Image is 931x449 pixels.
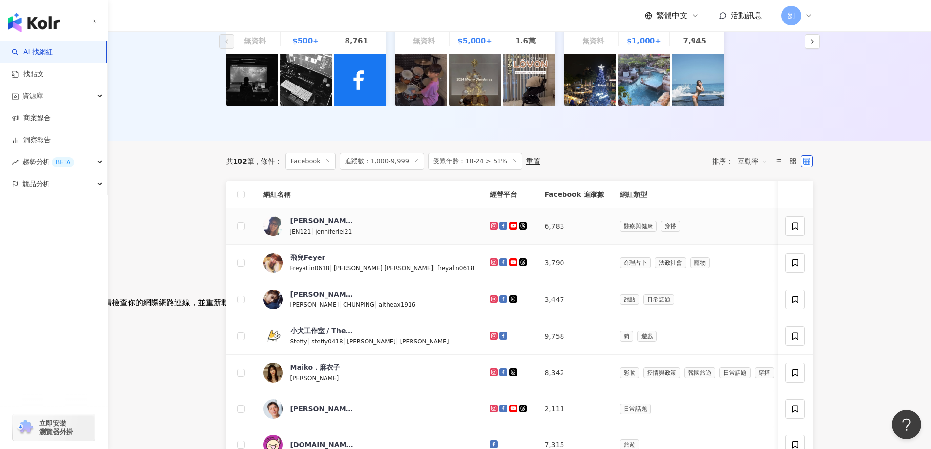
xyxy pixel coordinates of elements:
span: 遊戲 [637,331,657,342]
img: KOL Avatar [263,326,283,346]
span: 醫療與健康 [620,221,657,232]
a: chrome extension立即安裝 瀏覽器外掛 [13,414,95,441]
img: chrome extension [16,420,35,435]
span: [PERSON_NAME] [PERSON_NAME] [334,265,433,272]
div: 共 筆 [226,157,254,165]
span: | [329,264,334,272]
span: 日常話題 [643,294,674,305]
img: post-image [449,54,501,106]
a: searchAI 找網紅 [12,47,53,57]
div: $5,000+ [457,36,492,46]
img: post-image [564,54,616,106]
div: 重置 [526,157,540,165]
div: 飛兒Feyer [290,253,325,262]
td: 3,790 [537,245,611,281]
a: KOL AvatarMaiko．麻衣子[PERSON_NAME] [263,363,475,383]
span: 命理占卜 [620,257,651,268]
span: rise [12,159,19,166]
span: FreyaLin0618 [290,265,330,272]
img: post-image [503,54,555,106]
img: KOL Avatar [263,216,283,236]
span: 寵物 [690,257,710,268]
span: 日常話題 [620,404,651,414]
div: $1,000+ [627,36,661,46]
span: Facebook [285,153,336,170]
img: logo [8,13,60,32]
div: BETA [52,157,74,167]
th: 經營平台 [482,181,537,208]
a: 洞察報告 [12,135,51,145]
div: 無資料 [244,36,266,46]
span: 日常話題 [719,367,751,378]
img: KOL Avatar [263,399,283,419]
div: 8,761 [345,36,368,46]
span: steffy0418 [311,338,343,345]
span: 受眾年齡：18-24 > 51% [428,153,522,170]
div: [PERSON_NAME] [PERSON_NAME] [290,216,354,226]
img: post-image [618,54,670,106]
th: Facebook 追蹤數 [537,181,611,208]
div: 小犬工作室 / The little K9s [290,326,354,336]
span: 追蹤數：1,000-9,999 [340,153,424,170]
img: post-image [280,54,332,106]
span: 劉 [788,10,795,21]
span: 穿搭 [755,367,774,378]
span: 法政社會 [655,257,686,268]
span: CHUNPING [343,301,374,308]
span: 條件 ： [254,157,281,165]
a: KOL Avatar小犬工作室 / The little K9sSteffy|steffy0418|[PERSON_NAME]|[PERSON_NAME] [263,326,475,346]
span: [PERSON_NAME] [290,375,339,382]
a: KOL Avatar飛兒FeyerFreyaLin0618|[PERSON_NAME] [PERSON_NAME]|freyalin0618 [263,253,475,273]
span: [PERSON_NAME] [290,301,339,308]
span: altheax1916 [379,301,415,308]
td: 6,783 [537,208,611,245]
td: 2,111 [537,391,611,427]
span: 彩妝 [620,367,639,378]
span: Steffy [290,338,307,345]
span: 穿搭 [661,221,680,232]
img: post-image [672,54,724,106]
img: post-image [395,54,447,106]
a: 找貼文 [12,69,44,79]
span: 狗 [620,331,633,342]
a: KOL Avatar[PERSON_NAME][PERSON_NAME]|CHUNPING|altheax1916 [263,289,475,310]
img: post-image [226,54,278,106]
td: 8,342 [537,355,611,391]
span: | [343,337,347,345]
span: | [374,300,379,308]
div: 無資料 [413,36,435,46]
img: KOL Avatar [263,363,283,383]
span: jenniferlei21 [315,228,352,235]
th: 網紅類型 [612,181,844,208]
span: 繁體中文 [656,10,688,21]
span: 102 [233,157,247,165]
span: 立即安裝 瀏覽器外掛 [39,419,73,436]
span: 甜點 [620,294,639,305]
iframe: Help Scout Beacon - Open [892,410,921,439]
div: [PERSON_NAME] [290,289,354,299]
div: [PERSON_NAME] [290,404,354,414]
span: | [311,227,316,235]
span: freyalin0618 [437,265,475,272]
div: $500+ [292,36,319,46]
span: | [433,264,437,272]
div: 1.6萬 [515,36,536,46]
div: Maiko．麻衣子 [290,363,341,372]
div: 無資料 [582,36,604,46]
span: | [307,337,312,345]
img: KOL Avatar [263,290,283,309]
td: 9,758 [537,318,611,355]
span: [PERSON_NAME] [347,338,396,345]
a: KOL Avatar[PERSON_NAME] [PERSON_NAME]JEN121|jenniferlei21 [263,216,475,236]
span: [PERSON_NAME] [400,338,449,345]
span: 活動訊息 [731,11,762,20]
div: 排序： [712,153,773,169]
span: | [396,337,400,345]
th: 網紅名稱 [256,181,482,208]
span: 互動率 [738,153,767,169]
img: KOL Avatar [263,253,283,273]
span: 韓國旅遊 [684,367,715,378]
div: 7,945 [683,36,706,46]
a: 商案媒合 [12,113,51,123]
td: 3,447 [537,281,611,318]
